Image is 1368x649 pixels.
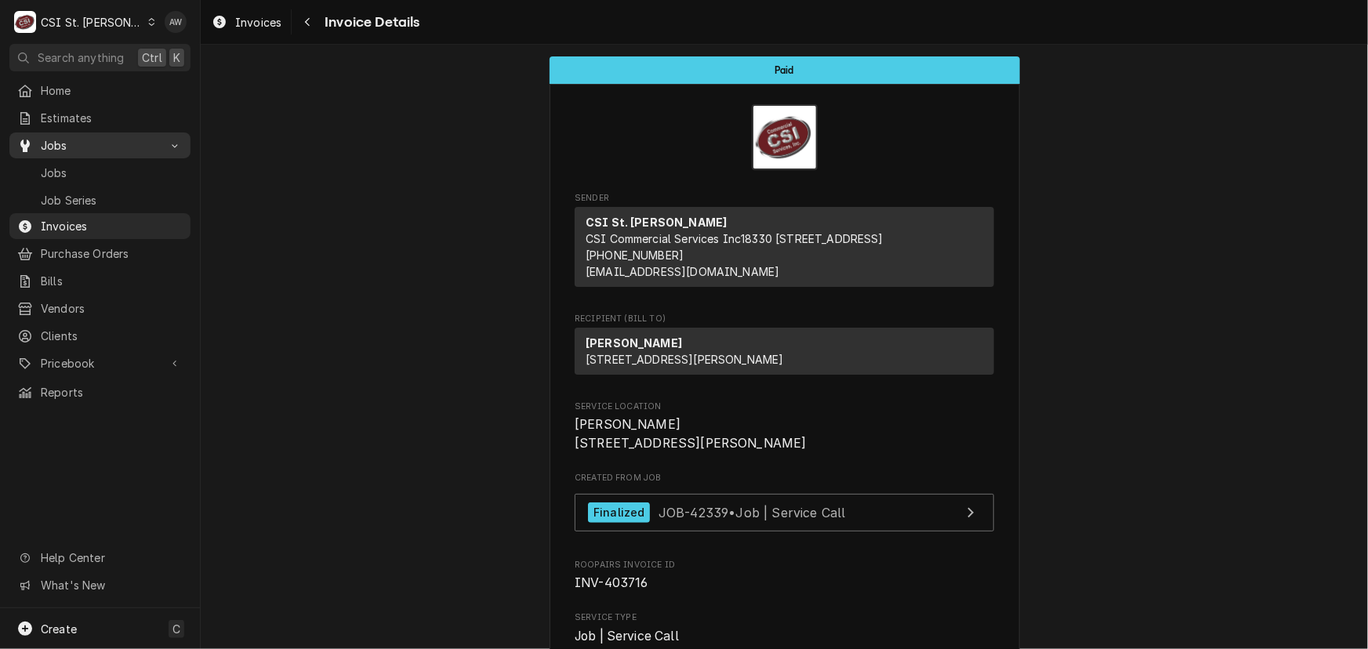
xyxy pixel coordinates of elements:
span: Invoice Details [320,12,419,33]
button: Search anythingCtrlK [9,44,191,71]
span: Service Location [575,401,994,413]
div: Invoice Sender [575,192,994,294]
a: Clients [9,323,191,349]
div: AW [165,11,187,33]
div: Finalized [588,502,650,524]
span: [STREET_ADDRESS][PERSON_NAME] [586,353,784,366]
img: Logo [752,104,818,170]
a: Reports [9,379,191,405]
span: Invoices [41,218,183,234]
span: Service Type [575,627,994,646]
span: Search anything [38,49,124,66]
a: Invoices [9,213,191,239]
span: Job | Service Call [575,629,679,644]
span: Sender [575,192,994,205]
a: Home [9,78,191,103]
div: Status [550,56,1020,84]
span: Clients [41,328,183,344]
span: JOB-42339 • Job | Service Call [659,504,846,520]
div: CSI St. Louis's Avatar [14,11,36,33]
span: Roopairs Invoice ID [575,559,994,571]
span: Service Type [575,611,994,624]
span: C [172,621,180,637]
div: C [14,11,36,33]
span: Invoices [235,14,281,31]
span: Home [41,82,183,99]
span: Estimates [41,110,183,126]
strong: [PERSON_NAME] [586,336,682,350]
span: Service Location [575,415,994,452]
a: [PHONE_NUMBER] [586,248,684,262]
a: Go to Help Center [9,545,191,571]
span: [PERSON_NAME] [STREET_ADDRESS][PERSON_NAME] [575,417,807,451]
span: Jobs [41,137,159,154]
a: Purchase Orders [9,241,191,266]
span: Help Center [41,549,181,566]
div: Service Location [575,401,994,453]
span: Reports [41,384,183,401]
a: Job Series [9,187,191,213]
a: Go to Jobs [9,132,191,158]
a: [EMAIL_ADDRESS][DOMAIN_NAME] [586,265,779,278]
a: Go to What's New [9,572,191,598]
span: Job Series [41,192,183,208]
strong: CSI St. [PERSON_NAME] [586,216,727,229]
div: Invoice Recipient [575,313,994,382]
a: Bills [9,268,191,294]
div: Sender [575,207,994,293]
span: Purchase Orders [41,245,183,262]
span: Created From Job [575,472,994,484]
span: Roopairs Invoice ID [575,574,994,593]
div: CSI St. [PERSON_NAME] [41,14,143,31]
div: Service Type [575,611,994,645]
span: Ctrl [142,49,162,66]
a: Jobs [9,160,191,186]
span: Pricebook [41,355,159,372]
a: Invoices [205,9,288,35]
span: Create [41,622,77,636]
div: Recipient (Bill To) [575,328,994,381]
div: Alexandria Wilp's Avatar [165,11,187,33]
span: CSI Commercial Services Inc18330 [STREET_ADDRESS] [586,232,884,245]
span: Bills [41,273,183,289]
div: Created From Job [575,472,994,539]
span: K [173,49,180,66]
span: What's New [41,577,181,593]
a: Estimates [9,105,191,131]
a: Go to Pricebook [9,350,191,376]
div: Recipient (Bill To) [575,328,994,375]
a: Vendors [9,295,191,321]
span: Vendors [41,300,183,317]
button: Navigate back [295,9,320,34]
span: Recipient (Bill To) [575,313,994,325]
span: Jobs [41,165,183,181]
div: Sender [575,207,994,287]
span: INV-403716 [575,575,648,590]
span: Paid [775,65,794,75]
div: Roopairs Invoice ID [575,559,994,593]
a: View Job [575,494,994,532]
